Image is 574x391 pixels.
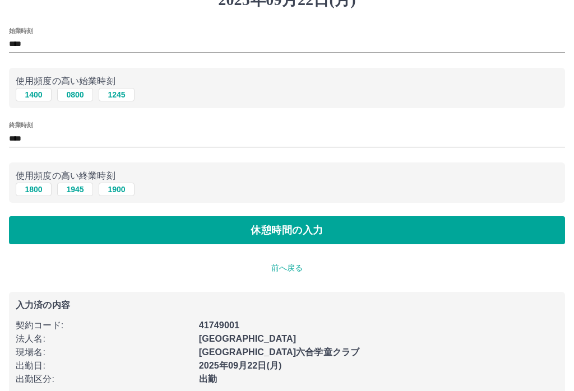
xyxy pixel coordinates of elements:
button: 0800 [57,88,93,101]
button: 休憩時間の入力 [9,216,565,244]
button: 1900 [99,183,135,196]
p: 出勤日 : [16,359,192,373]
b: 出勤 [199,374,217,384]
button: 1245 [99,88,135,101]
p: 使用頻度の高い始業時刻 [16,75,558,88]
p: 入力済の内容 [16,301,558,310]
p: 法人名 : [16,332,192,346]
label: 始業時刻 [9,26,33,35]
button: 1400 [16,88,52,101]
b: 2025年09月22日(月) [199,361,282,370]
b: [GEOGRAPHIC_DATA]六合学童クラブ [199,347,360,357]
p: 前へ戻る [9,262,565,274]
label: 終業時刻 [9,121,33,129]
button: 1945 [57,183,93,196]
p: 使用頻度の高い終業時刻 [16,169,558,183]
p: 出勤区分 : [16,373,192,386]
p: 現場名 : [16,346,192,359]
b: [GEOGRAPHIC_DATA] [199,334,297,343]
button: 1800 [16,183,52,196]
b: 41749001 [199,320,239,330]
p: 契約コード : [16,319,192,332]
